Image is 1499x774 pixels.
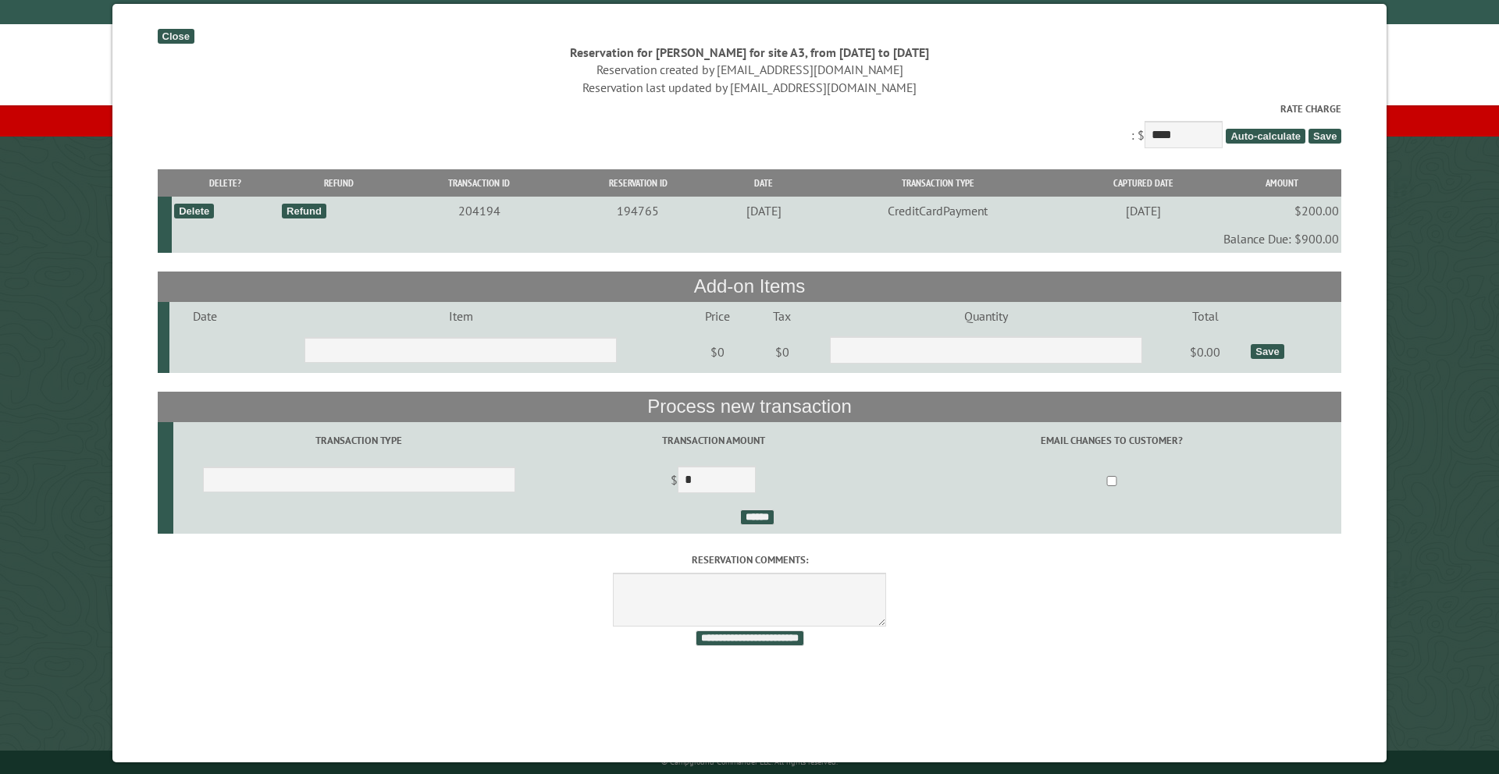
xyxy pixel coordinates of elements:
td: Total [1162,302,1248,330]
div: : $ [158,101,1342,152]
th: Refund [280,169,398,197]
label: Rate Charge [158,101,1342,116]
td: Item [241,302,681,330]
th: Delete? [172,169,280,197]
label: Email changes to customer? [885,433,1339,448]
th: Add-on Items [158,272,1342,301]
td: Date [169,302,240,330]
td: Price [681,302,754,330]
td: 194765 [561,197,716,225]
label: Reservation comments: [158,552,1342,567]
label: Transaction Amount [547,433,880,448]
div: Reservation last updated by [EMAIL_ADDRESS][DOMAIN_NAME] [158,79,1342,96]
span: Auto-calculate [1226,129,1305,144]
div: Close [158,29,194,44]
div: Reservation created by [EMAIL_ADDRESS][DOMAIN_NAME] [158,61,1342,78]
th: Reservation ID [561,169,716,197]
div: Reservation for [PERSON_NAME] for site A3, from [DATE] to [DATE] [158,44,1342,61]
label: Transaction Type [176,433,543,448]
small: © Campground Commander LLC. All rights reserved. [661,757,838,767]
div: Delete [174,204,214,218]
td: $200.00 [1223,197,1341,225]
td: CreditCardPayment [812,197,1064,225]
th: Captured Date [1064,169,1223,197]
td: [DATE] [1064,197,1223,225]
th: Process new transaction [158,392,1342,421]
td: $0 [754,330,810,374]
td: $0.00 [1162,330,1248,374]
span: Save [1309,129,1341,144]
td: Tax [754,302,810,330]
td: $0 [681,330,754,374]
td: $ [545,460,882,503]
div: Save [1251,344,1284,359]
th: Transaction ID [398,169,561,197]
td: 204194 [398,197,561,225]
th: Transaction Type [812,169,1064,197]
td: [DATE] [715,197,811,225]
th: Amount [1223,169,1341,197]
td: Balance Due: $900.00 [172,225,1341,253]
td: Quantity [810,302,1162,330]
div: Refund [282,204,326,218]
th: Date [715,169,811,197]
